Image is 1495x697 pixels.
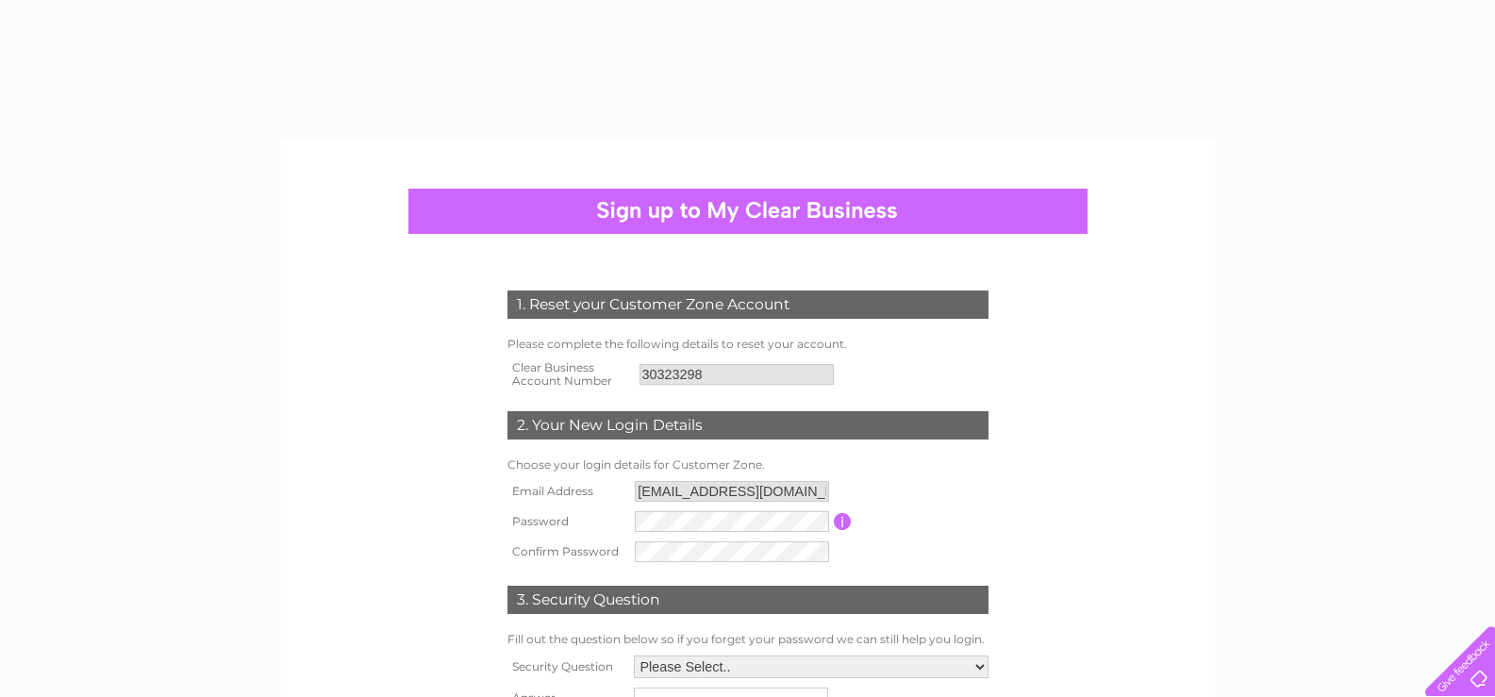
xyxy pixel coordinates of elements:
[503,628,993,651] td: Fill out the question below so if you forget your password we can still help you login.
[507,586,988,614] div: 3. Security Question
[503,333,993,356] td: Please complete the following details to reset your account.
[503,356,635,393] th: Clear Business Account Number
[503,506,631,537] th: Password
[503,476,631,506] th: Email Address
[503,651,629,683] th: Security Question
[834,513,852,530] input: Information
[507,290,988,319] div: 1. Reset your Customer Zone Account
[503,537,631,567] th: Confirm Password
[503,454,993,476] td: Choose your login details for Customer Zone.
[507,411,988,440] div: 2. Your New Login Details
